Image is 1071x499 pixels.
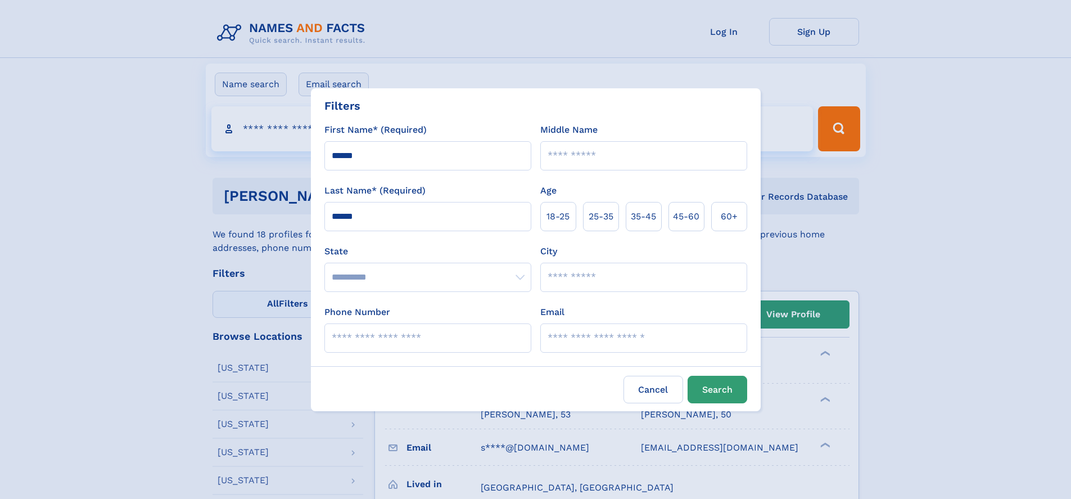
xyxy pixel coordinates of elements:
[324,305,390,319] label: Phone Number
[631,210,656,223] span: 35‑45
[688,376,747,403] button: Search
[324,245,531,258] label: State
[540,184,557,197] label: Age
[540,245,557,258] label: City
[721,210,738,223] span: 60+
[324,184,426,197] label: Last Name* (Required)
[673,210,699,223] span: 45‑60
[546,210,570,223] span: 18‑25
[623,376,683,403] label: Cancel
[324,97,360,114] div: Filters
[324,123,427,137] label: First Name* (Required)
[540,305,564,319] label: Email
[540,123,598,137] label: Middle Name
[589,210,613,223] span: 25‑35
